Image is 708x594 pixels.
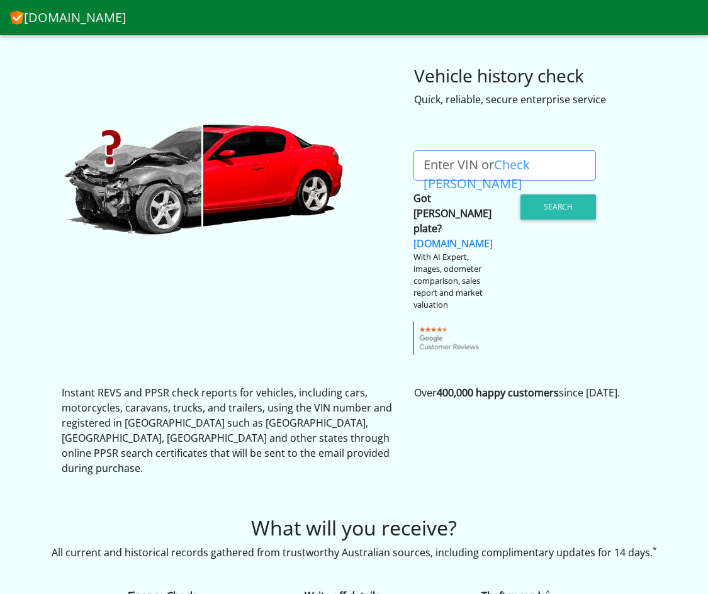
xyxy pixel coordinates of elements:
img: CheckVIN.com.au logo [10,8,24,25]
h3: Vehicle history check [414,65,647,87]
button: Search [520,194,596,220]
a: [DOMAIN_NAME] [10,5,126,30]
img: CheckVIN [62,122,345,237]
a: [DOMAIN_NAME] [413,237,493,250]
label: Enter VIN or [413,150,605,181]
p: All current and historical records gathered from trustworthy Australian sources, including compli... [9,545,699,560]
strong: 400,000 happy customers [437,386,559,400]
img: gcr-badge-transparent.png.pagespeed.ce.05XcFOhvEz.png [413,322,486,356]
p: Instant REVS and PPSR check reports for vehicles, including cars, motorcycles, caravans, trucks, ... [62,385,395,476]
h2: What will you receive? [9,516,699,540]
div: Quick, reliable, secure enterprise service [414,92,647,107]
div: With AI Expert, images, odometer comparison, sales report and market valuation [413,251,495,311]
p: Over since [DATE]. [414,385,647,400]
strong: Got [PERSON_NAME] plate? [413,191,492,235]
